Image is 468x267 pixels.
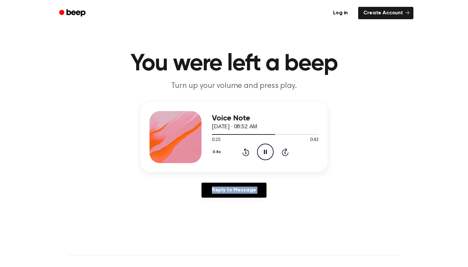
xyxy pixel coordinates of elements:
span: 0:25 [212,137,220,144]
h3: Voice Note [212,114,318,123]
h1: You were left a beep [68,52,400,76]
span: 0:43 [310,137,318,144]
button: 0.8x [212,147,223,158]
a: Beep [55,7,91,20]
span: [DATE] · 08:52 AM [212,124,257,130]
a: Log in [327,6,354,21]
p: Turn up your volume and press play. [109,81,359,91]
a: Create Account [358,7,413,19]
a: Reply to Message [201,183,266,198]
